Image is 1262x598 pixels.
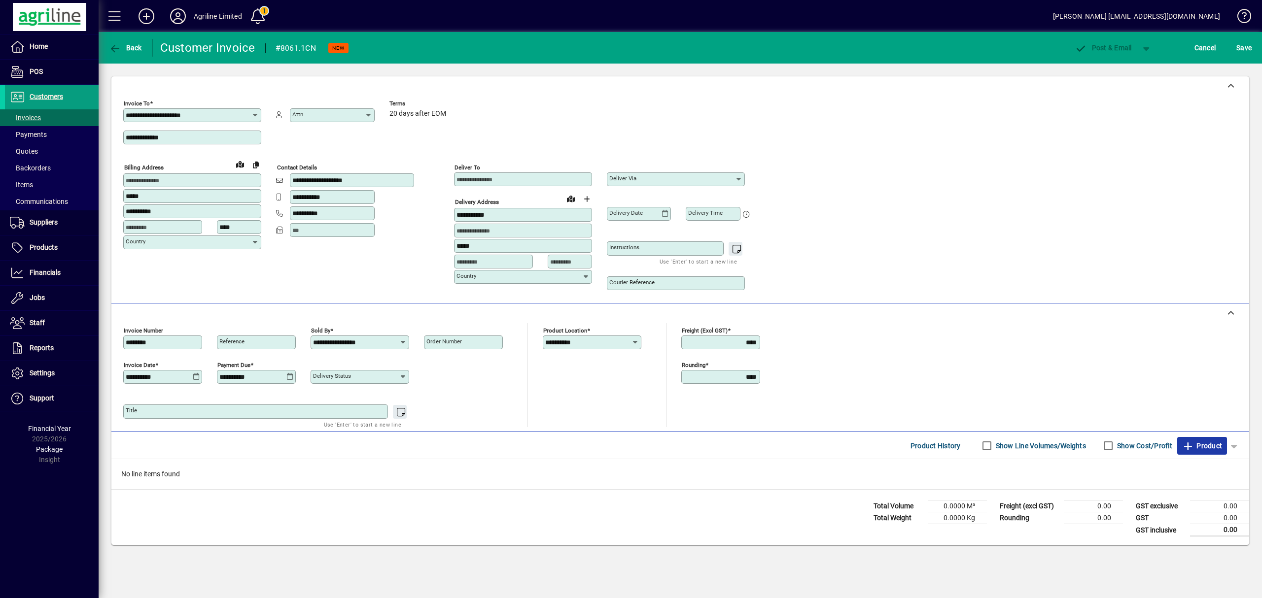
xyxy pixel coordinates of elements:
a: Staff [5,311,99,335]
span: Home [30,42,48,50]
div: Agriline Limited [194,8,242,24]
a: Invoices [5,109,99,126]
button: Product [1177,437,1227,455]
td: GST [1131,512,1190,524]
mat-hint: Use 'Enter' to start a new line [660,256,737,267]
button: Add [131,7,162,25]
span: ost & Email [1075,44,1132,52]
a: Quotes [5,143,99,160]
span: POS [30,67,43,75]
button: Profile [162,7,194,25]
button: Cancel [1192,39,1219,57]
span: Backorders [10,164,51,172]
a: Communications [5,193,99,210]
a: Financials [5,261,99,285]
span: Staff [30,319,45,327]
a: Home [5,34,99,59]
span: Reports [30,344,54,352]
td: 0.0000 M³ [928,500,987,512]
div: [PERSON_NAME] [EMAIL_ADDRESS][DOMAIN_NAME] [1053,8,1220,24]
span: Financial Year [28,425,71,432]
span: Payments [10,131,47,138]
td: GST exclusive [1131,500,1190,512]
span: Communications [10,198,68,205]
button: Back [106,39,144,57]
span: Back [109,44,142,52]
a: Reports [5,336,99,361]
td: 0.00 [1064,500,1123,512]
span: P [1092,44,1096,52]
mat-label: Delivery date [609,209,643,216]
span: Customers [30,93,63,100]
mat-label: Invoice To [124,100,150,107]
span: Support [30,394,54,402]
span: Suppliers [30,218,58,226]
mat-label: Invoice date [124,362,155,368]
label: Show Cost/Profit [1115,441,1172,451]
mat-hint: Use 'Enter' to start a new line [324,419,401,430]
span: Settings [30,369,55,377]
td: 0.00 [1190,512,1249,524]
label: Show Line Volumes/Weights [994,441,1086,451]
mat-label: Payment due [217,362,250,368]
td: 0.00 [1190,524,1249,536]
mat-label: Country [126,238,145,245]
td: 0.0000 Kg [928,512,987,524]
mat-label: Title [126,407,137,414]
button: Copy to Delivery address [248,157,264,172]
button: Product History [907,437,965,455]
button: Choose address [579,191,595,207]
button: Post & Email [1070,39,1137,57]
td: Rounding [995,512,1064,524]
div: No line items found [111,459,1249,489]
div: Customer Invoice [160,40,255,56]
mat-label: Deliver To [455,164,480,171]
span: Products [30,243,58,251]
mat-label: Delivery time [688,209,723,216]
mat-label: Country [456,272,476,279]
td: Freight (excl GST) [995,500,1064,512]
mat-label: Sold by [311,327,330,334]
span: Financials [30,268,61,276]
span: ave [1236,40,1252,56]
a: Payments [5,126,99,143]
td: Total Volume [869,500,928,512]
span: Product [1182,438,1222,454]
mat-label: Deliver via [609,175,636,182]
mat-label: Product location [543,327,587,334]
button: Save [1234,39,1254,57]
td: 0.00 [1064,512,1123,524]
a: Backorders [5,160,99,176]
span: Cancel [1194,40,1216,56]
span: S [1236,44,1240,52]
a: Suppliers [5,210,99,235]
td: 0.00 [1190,500,1249,512]
td: GST inclusive [1131,524,1190,536]
a: Products [5,235,99,260]
span: Quotes [10,147,38,155]
mat-label: Rounding [682,362,705,368]
mat-label: Delivery status [313,372,351,379]
td: Total Weight [869,512,928,524]
span: Jobs [30,294,45,301]
mat-label: Order number [426,338,462,345]
mat-label: Attn [292,111,303,118]
span: Product History [911,438,961,454]
span: NEW [332,45,345,51]
mat-label: Freight (excl GST) [682,327,728,334]
mat-label: Invoice number [124,327,163,334]
a: Settings [5,361,99,386]
a: Jobs [5,286,99,310]
a: POS [5,60,99,84]
a: Knowledge Base [1230,2,1250,34]
mat-label: Instructions [609,244,639,251]
div: #8061.1CN [276,40,316,56]
span: 20 days after EOM [389,110,446,118]
span: Package [36,445,63,453]
span: Items [10,181,33,189]
span: Invoices [10,114,41,122]
mat-label: Courier Reference [609,279,655,286]
a: Items [5,176,99,193]
a: View on map [563,191,579,206]
mat-label: Reference [219,338,245,345]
